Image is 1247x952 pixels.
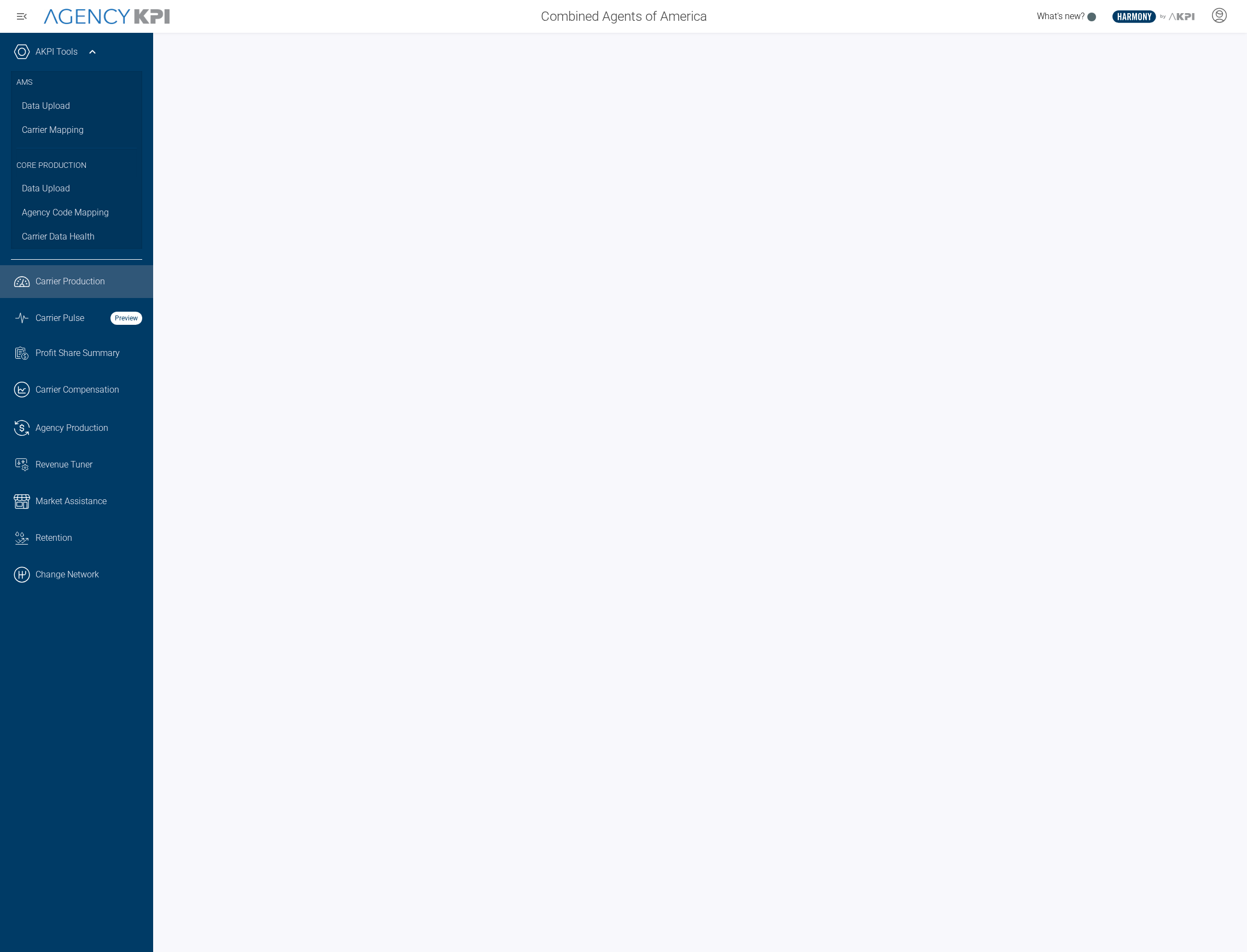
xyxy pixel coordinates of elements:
a: Agency Code Mapping [11,201,142,225]
a: Carrier Data Health [11,225,142,249]
a: Data Upload [11,94,142,118]
div: Retention [36,532,142,545]
span: Market Assistance [36,495,107,508]
span: Profit Share Summary [36,347,120,360]
a: Data Upload [11,177,142,201]
span: Revenue Tuner [36,458,92,471]
span: What's new? [1037,11,1085,21]
h3: AMS [16,71,137,94]
a: Carrier Mapping [11,118,142,142]
span: Carrier Pulse [36,312,84,325]
span: Carrier Data Health [22,230,95,243]
span: Carrier Compensation [36,383,119,396]
span: Carrier Production [36,275,105,288]
span: Agency Production [36,422,108,435]
span: Combined Agents of America [541,7,707,26]
img: AgencyKPI [44,9,170,25]
strong: Preview [110,312,142,325]
a: AKPI Tools [36,45,78,59]
h3: Core Production [16,148,137,177]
